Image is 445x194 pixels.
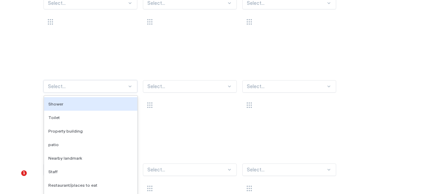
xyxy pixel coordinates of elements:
span: Property building [48,128,83,134]
div: View image [242,98,336,161]
span: Shower [48,101,63,107]
span: patio [48,142,59,147]
span: 1 [21,170,27,176]
iframe: Intercom live chat [7,170,24,187]
span: Toilet [48,115,60,120]
div: View image [143,15,237,77]
span: Nearby landmark [48,155,82,161]
span: Staff [48,169,58,174]
div: View image [43,98,137,161]
span: Restaurant/places to eat [48,183,97,188]
div: View image [143,98,237,161]
div: View image [43,15,137,77]
div: View image [242,15,336,77]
